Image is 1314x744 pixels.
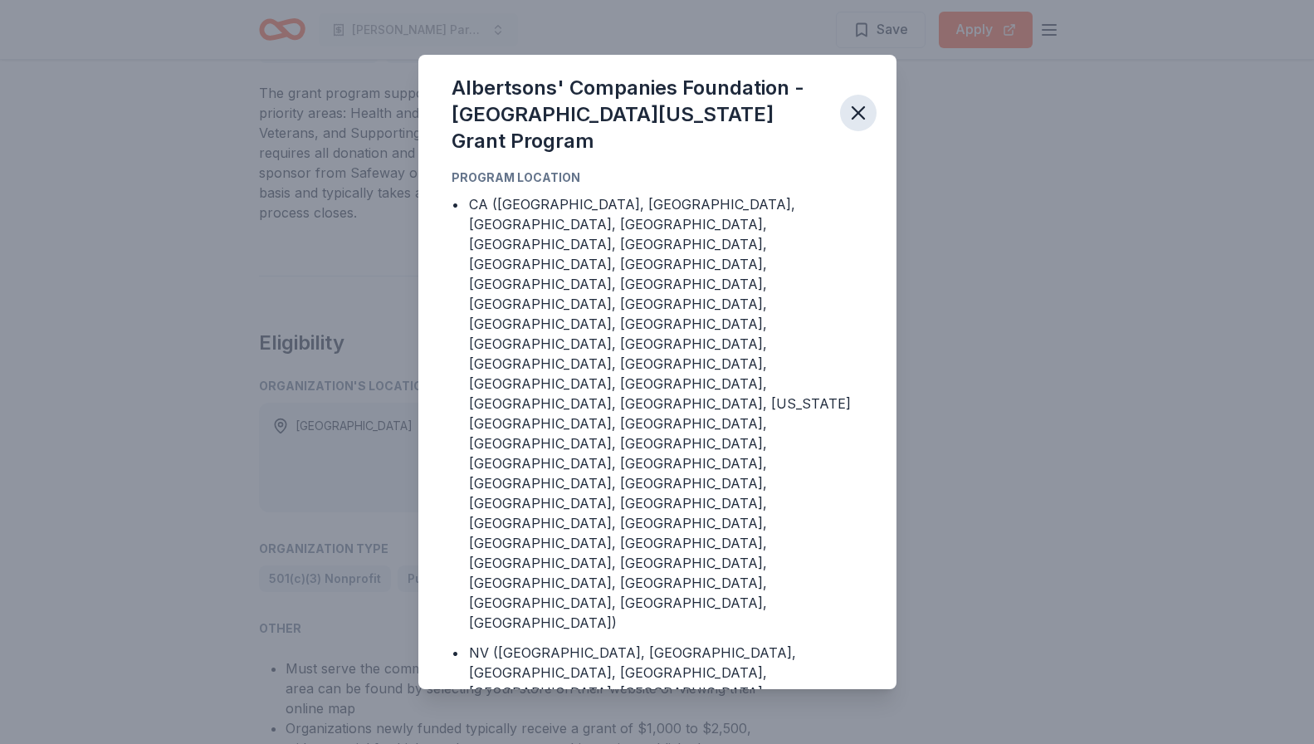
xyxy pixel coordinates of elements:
[452,75,827,154] div: Albertsons' Companies Foundation - [GEOGRAPHIC_DATA][US_STATE] Grant Program
[452,168,863,188] div: Program Location
[469,643,863,742] div: NV ([GEOGRAPHIC_DATA], [GEOGRAPHIC_DATA], [GEOGRAPHIC_DATA], [GEOGRAPHIC_DATA], [GEOGRAPHIC_DATA]...
[452,194,459,214] div: •
[452,643,459,663] div: •
[469,194,863,633] div: CA ([GEOGRAPHIC_DATA], [GEOGRAPHIC_DATA], [GEOGRAPHIC_DATA], [GEOGRAPHIC_DATA], [GEOGRAPHIC_DATA]...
